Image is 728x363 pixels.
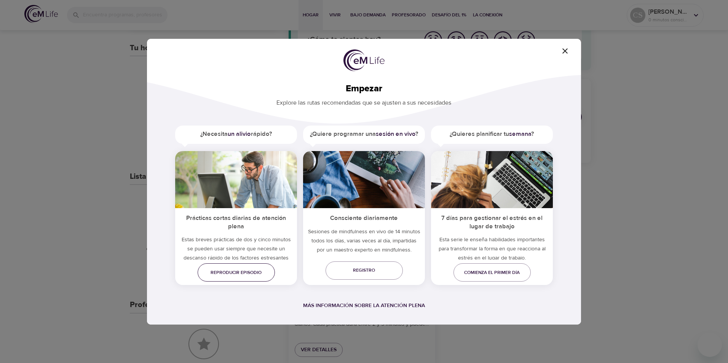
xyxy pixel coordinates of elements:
[509,130,531,138] a: semana
[343,49,385,72] img: logotipo
[303,126,425,143] h5: ¿Quiere programar una ?
[303,151,425,208] img: Ims
[159,83,569,94] h2: Empezar
[175,126,297,143] h5: ¿Necesita rápido?
[453,263,531,282] a: Comienza el primer día
[303,208,425,227] h5: Consciente diariamente
[303,302,425,309] a: Más información sobre la atención plena
[326,261,403,280] a: Registro
[175,208,297,235] h5: Short Everyday Mindfulness Practices
[204,269,269,277] span: Reproducir episodio
[228,130,251,138] a: un alivio
[431,208,553,235] h5: 7 días para gestionar el estrés en el lugar de trabajo
[431,151,553,208] img: Ims
[198,263,275,282] a: Reproducir episodio
[159,94,569,107] p: Explore las rutas recomendadas que se ajusten a sus necesidades
[431,126,553,143] h5: ¿Quieres planificar tu ?
[175,151,297,208] img: Ims
[303,227,425,258] p: Sesiones de mindfulness en vivo de 14 minutos todos los días, varias veces al día, impartidas por...
[376,130,415,138] a: sesión en vivo
[460,269,525,277] span: Comienza el primer día
[175,235,297,272] h5: Estas breves prácticas de dos y cinco minutos se pueden usar siempre que necesite un descanso ráp...
[332,266,397,274] span: Registro
[431,235,553,266] p: Esta serie le enseña habilidades importantes para transformar la forma en que reacciona al estrés...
